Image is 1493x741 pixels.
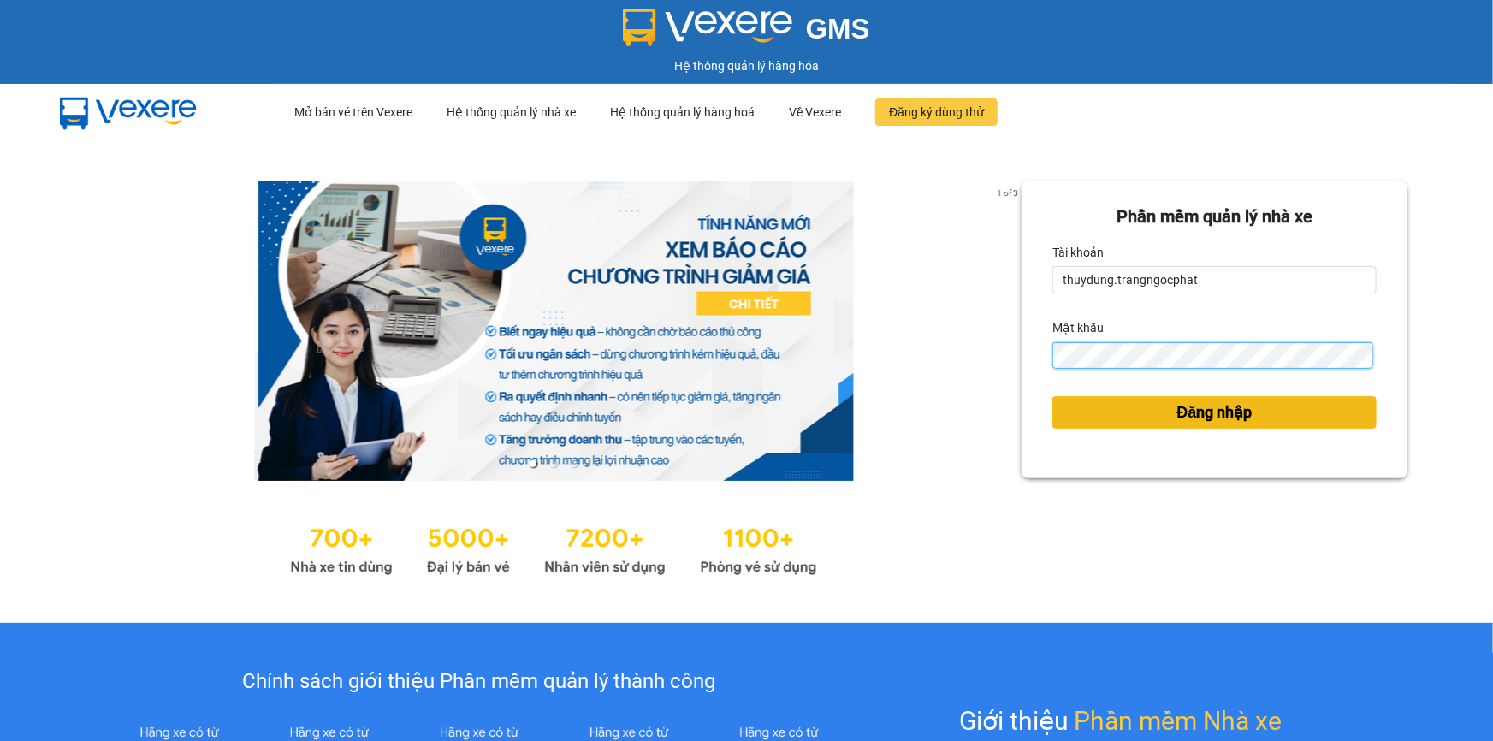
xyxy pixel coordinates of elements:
img: mbUUG5Q.png [43,84,214,140]
div: Hệ thống quản lý hàng hoá [610,85,755,139]
div: Chính sách giới thiệu Phần mềm quản lý thành công [104,666,853,698]
div: Về Vexere [789,85,841,139]
input: Tài khoản [1052,266,1377,293]
span: GMS [806,13,870,44]
button: next slide / item [998,181,1022,481]
div: Mở bán vé trên Vexere [294,85,412,139]
label: Mật khẩu [1052,314,1104,341]
button: Đăng ký dùng thử [875,98,998,126]
p: 1 of 3 [992,181,1022,204]
div: Phần mềm quản lý nhà xe [1052,204,1377,230]
span: Đăng nhập [1177,400,1253,424]
div: Giới thiệu [960,701,1283,741]
img: logo 2 [623,9,792,46]
li: slide item 2 [550,460,557,467]
div: Hệ thống quản lý nhà xe [447,85,576,139]
button: Đăng nhập [1052,396,1377,429]
li: slide item 3 [571,460,578,467]
div: Hệ thống quản lý hàng hóa [4,56,1489,75]
input: Mật khẩu [1052,342,1373,370]
a: GMS [623,26,870,39]
span: Phần mềm Nhà xe [1075,701,1283,741]
img: Statistics.png [290,515,817,580]
label: Tài khoản [1052,239,1104,266]
button: previous slide / item [86,181,110,481]
li: slide item 1 [530,460,536,467]
span: Đăng ký dùng thử [889,103,984,122]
